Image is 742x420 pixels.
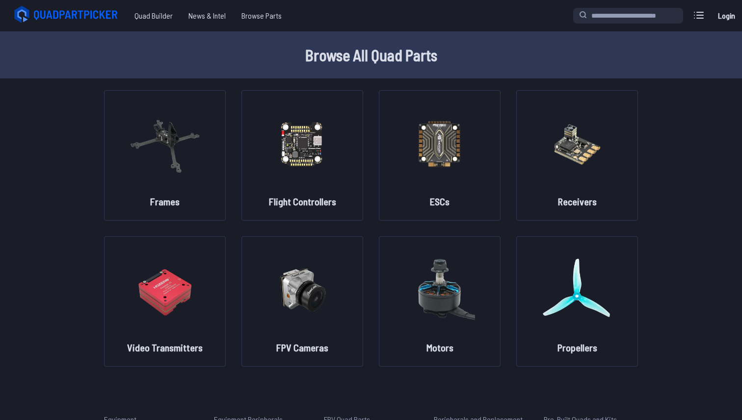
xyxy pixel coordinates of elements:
[104,90,226,221] a: image of categoryFrames
[557,341,597,354] h2: Propellers
[267,247,338,333] img: image of category
[715,6,738,25] a: Login
[57,43,685,67] h1: Browse All Quad Parts
[516,90,638,221] a: image of categoryReceivers
[404,247,475,333] img: image of category
[150,195,180,208] h2: Frames
[130,247,200,333] img: image of category
[516,236,638,367] a: image of categoryPropellers
[234,6,290,25] a: Browse Parts
[379,236,501,367] a: image of categoryMotors
[430,195,450,208] h2: ESCs
[104,236,226,367] a: image of categoryVideo Transmitters
[269,195,336,208] h2: Flight Controllers
[130,100,200,187] img: image of category
[426,341,453,354] h2: Motors
[542,100,612,187] img: image of category
[127,341,203,354] h2: Video Transmitters
[267,100,338,187] img: image of category
[276,341,328,354] h2: FPV Cameras
[127,6,181,25] a: Quad Builder
[558,195,597,208] h2: Receivers
[542,247,612,333] img: image of category
[379,90,501,221] a: image of categoryESCs
[241,90,363,221] a: image of categoryFlight Controllers
[404,100,475,187] img: image of category
[181,6,234,25] a: News & Intel
[241,236,363,367] a: image of categoryFPV Cameras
